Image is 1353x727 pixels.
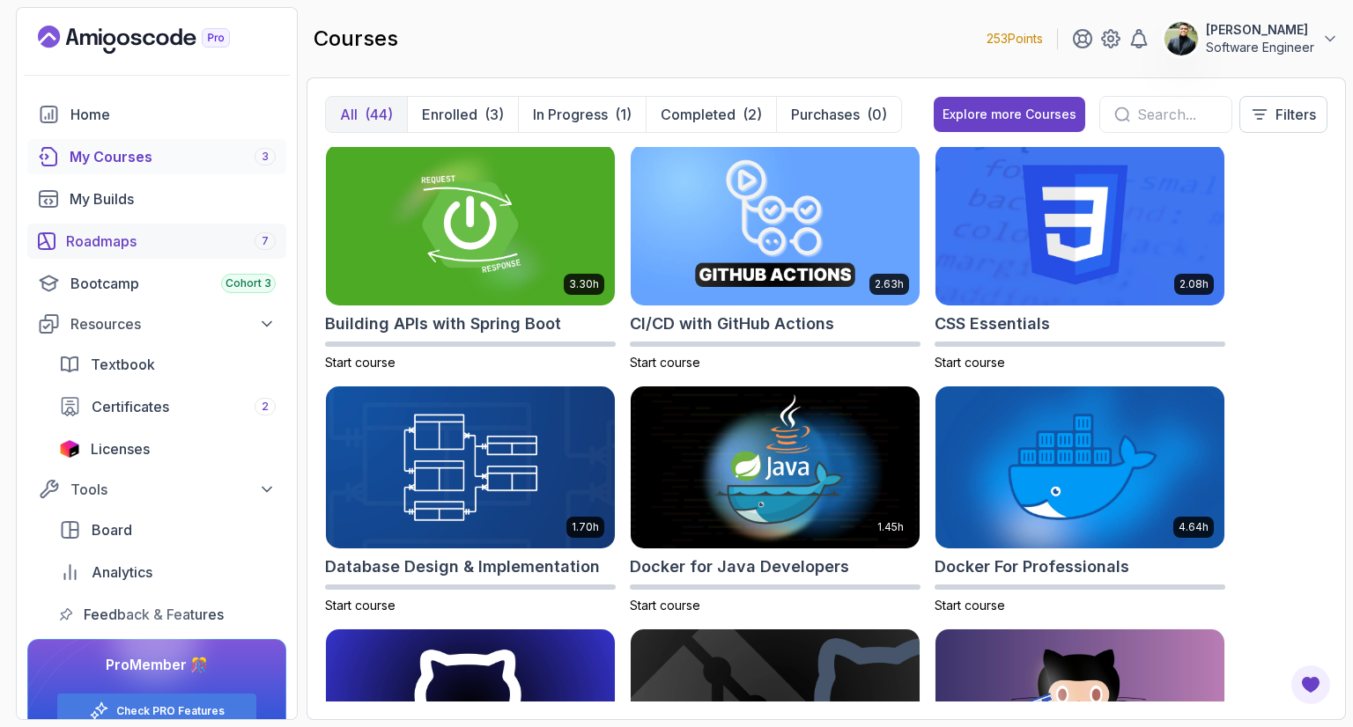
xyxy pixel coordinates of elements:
button: Filters [1239,96,1327,133]
a: courses [27,139,286,174]
a: home [27,97,286,132]
p: 3.30h [569,277,599,291]
div: Explore more Courses [943,106,1076,123]
img: Building APIs with Spring Boot card [326,144,615,306]
span: Start course [325,598,396,613]
img: user profile image [1164,22,1198,55]
h2: CSS Essentials [935,312,1050,336]
span: Licenses [91,438,150,459]
img: Docker For Professionals card [935,386,1224,548]
button: Enrolled(3) [407,97,518,132]
p: 253 Points [987,30,1043,48]
button: Explore more Courses [934,97,1085,132]
img: Docker for Java Developers card [631,386,920,548]
button: Purchases(0) [776,97,901,132]
p: Purchases [791,104,860,125]
a: roadmaps [27,224,286,259]
span: Start course [325,355,396,370]
a: Check PRO Features [116,704,225,718]
div: (0) [867,104,887,125]
div: My Courses [70,146,276,167]
div: Home [70,104,276,125]
button: Resources [27,308,286,340]
a: certificates [48,389,286,424]
a: analytics [48,554,286,590]
span: Start course [935,355,1005,370]
h2: Building APIs with Spring Boot [325,312,561,336]
span: Feedback & Features [84,604,224,625]
span: 2 [262,400,269,414]
h2: Docker For Professionals [935,554,1129,579]
span: Board [92,519,132,540]
span: 3 [262,150,269,164]
img: jetbrains icon [59,440,80,458]
p: Software Engineer [1206,39,1314,56]
span: Certificates [92,396,169,417]
p: 4.64h [1179,520,1209,534]
h2: Docker for Java Developers [630,554,849,579]
div: (44) [365,104,393,125]
p: 2.08h [1179,277,1209,291]
a: builds [27,181,286,217]
p: Enrolled [422,104,477,125]
div: Tools [70,479,276,500]
p: Filters [1275,104,1316,125]
span: Cohort 3 [225,276,271,290]
span: Textbook [91,354,155,375]
button: All(44) [326,97,407,132]
a: board [48,512,286,547]
div: (2) [743,104,762,125]
h2: courses [314,25,398,53]
div: My Builds [70,188,276,209]
a: Landing page [38,26,270,54]
button: In Progress(1) [518,97,646,132]
span: 7 [262,234,269,248]
h2: CI/CD with GitHub Actions [630,312,834,336]
button: Tools [27,474,286,505]
div: Bootcamp [70,273,276,294]
p: 1.45h [877,520,904,534]
p: All [340,104,358,125]
span: Start course [630,598,700,613]
input: Search... [1137,104,1217,125]
span: Analytics [92,562,152,583]
button: Open Feedback Button [1290,664,1332,706]
button: Completed(2) [646,97,776,132]
a: bootcamp [27,266,286,301]
div: Roadmaps [66,231,276,252]
p: Completed [661,104,736,125]
a: licenses [48,431,286,466]
span: Start course [630,355,700,370]
div: Resources [70,313,276,334]
p: [PERSON_NAME] [1206,21,1314,39]
p: 2.63h [875,277,904,291]
a: textbook [48,347,286,382]
div: (3) [484,104,504,125]
img: CSS Essentials card [935,144,1224,306]
a: feedback [48,597,286,632]
h2: Database Design & Implementation [325,554,600,579]
img: Database Design & Implementation card [326,386,615,548]
button: user profile image[PERSON_NAME]Software Engineer [1164,21,1339,56]
div: (1) [615,104,632,125]
span: Start course [935,598,1005,613]
p: In Progress [533,104,608,125]
p: 1.70h [572,520,599,534]
img: CI/CD with GitHub Actions card [631,144,920,306]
